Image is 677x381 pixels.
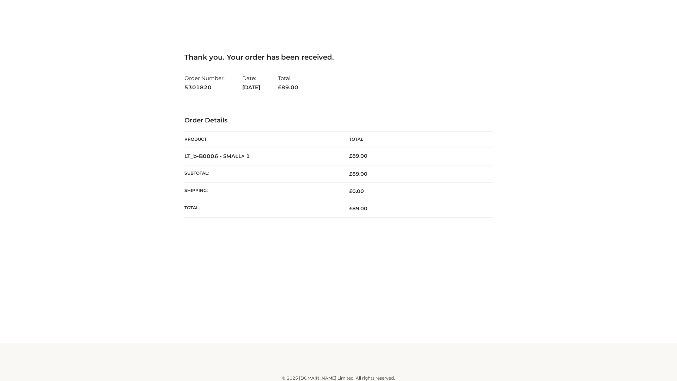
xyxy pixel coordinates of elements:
[278,84,281,91] span: £
[184,72,225,93] li: Order Number:
[338,132,493,147] th: Total
[349,188,352,194] span: £
[349,153,352,159] span: £
[349,188,364,194] bdi: 0.00
[349,171,367,177] span: 89.00
[278,72,298,93] li: Total:
[242,72,260,93] li: Date:
[184,83,225,92] strong: 5301820
[184,117,493,125] h3: Order Details
[184,132,338,147] th: Product
[184,153,250,159] strong: LT_b-B0006 - SMALL
[349,205,352,212] span: £
[184,183,338,200] th: Shipping:
[242,83,260,92] strong: [DATE]
[349,171,352,177] span: £
[184,165,338,182] th: Subtotal:
[349,205,367,212] span: 89.00
[278,84,298,91] span: 89.00
[184,200,338,217] th: Total:
[242,153,250,159] strong: × 1
[349,153,367,159] bdi: 89.00
[184,53,493,61] h3: Thank you. Your order has been received.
